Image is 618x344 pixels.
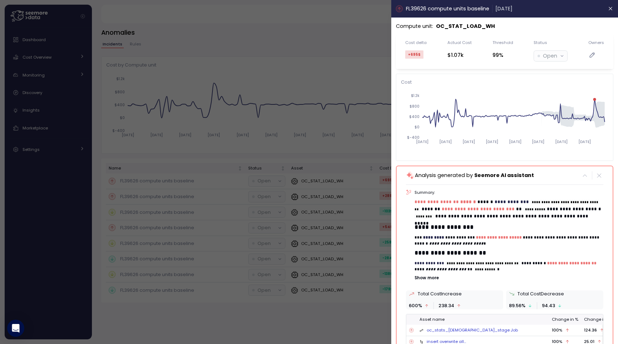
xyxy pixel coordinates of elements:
p: 124.36 [584,327,597,333]
tspan: [DATE] [578,139,591,144]
tspan: [DATE] [486,139,498,144]
div: Cost delta [405,40,427,45]
div: Asset name [420,316,546,323]
p: Summary: [415,190,603,195]
div: Status [534,40,548,45]
tspan: $-400 [407,136,420,140]
tspan: [DATE] [532,139,545,144]
p: [DATE] [495,5,512,13]
div: $1.07k [447,51,472,59]
tspan: $0 [415,125,420,130]
p: Open [543,52,558,60]
p: 100 % [552,327,563,333]
p: Analysis generated by [415,171,534,180]
tspan: [DATE] [555,139,568,144]
p: Cost [401,79,608,86]
div: Threshold [492,40,513,45]
button: Show more [415,275,603,281]
p: Total Cost Decrease [518,290,564,298]
p: 600 % [409,302,422,309]
p: FL39626 compute units baseline [406,5,489,13]
p: Total Cost Increase [418,290,462,298]
p: OC_STAT_LOAD_WH [436,22,495,30]
tspan: $800 [409,104,420,109]
span: Seemore AI assistant [474,172,534,179]
p: 94.43 [542,302,555,309]
tspan: $1.2k [411,94,420,98]
p: 238.34 [438,302,454,309]
div: +695 $ [405,50,423,59]
div: Actual Cost [447,40,472,45]
div: 99% [492,51,513,59]
button: Open [534,51,568,61]
div: Owners [588,40,604,45]
tspan: [DATE] [440,139,452,144]
tspan: $400 [409,114,420,119]
tspan: [DATE] [509,139,521,144]
div: Change in $ [584,316,610,323]
tspan: [DATE] [416,139,429,144]
div: Change in % [552,316,578,323]
p: Compute unit : [396,22,433,30]
div: Open Intercom Messenger [7,320,24,337]
a: oc_stats_[DEMOGRAPHIC_DATA]_stage Job [427,327,518,333]
tspan: [DATE] [462,139,475,144]
p: 89.56 % [509,302,525,309]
